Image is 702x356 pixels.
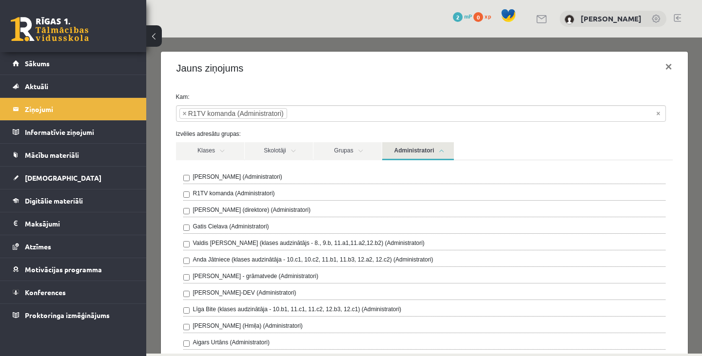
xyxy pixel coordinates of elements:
a: Konferences [13,281,134,303]
body: Rich Text Editor, wiswyg-editor-47363817556180-1756123658-508 [10,10,486,20]
label: Gatis Cielava (Administratori) [47,185,123,193]
label: [PERSON_NAME]-DEV (Administratori) [47,251,150,260]
a: [DEMOGRAPHIC_DATA] [13,167,134,189]
legend: Maksājumi [25,212,134,235]
span: × [37,71,40,81]
a: Maksājumi [13,212,134,235]
iframe: To enrich screen reader interactions, please activate Accessibility in Grammarly extension settings [146,37,702,354]
a: Skolotāji [98,105,167,123]
a: Administratori [236,105,308,123]
label: Līga Bite (klases audzinātāja - 10.b1, 11.c1, 11.c2, 12.b3, 12.c1) (Administratori) [47,267,255,276]
label: R1TV komanda (Administratori) [47,151,129,160]
a: 0 xp [473,12,496,20]
span: Konferences [25,288,66,297]
span: [DEMOGRAPHIC_DATA] [25,173,101,182]
label: Izvēlies adresātu grupas: [22,92,534,101]
label: Aigars Urtāns (Administratori) [47,300,123,309]
span: 0 [473,12,483,22]
a: [PERSON_NAME] [581,14,642,23]
span: Mācību materiāli [25,150,79,159]
span: Sākums [25,59,50,68]
legend: Ziņojumi [25,98,134,120]
span: Proktoringa izmēģinājums [25,311,110,319]
a: Digitālie materiāli [13,189,134,212]
a: 2 mP [453,12,472,20]
label: [PERSON_NAME] - grāmatvede (Administratori) [47,234,172,243]
img: Kristiāna Eglīte [565,15,574,24]
span: 2 [453,12,463,22]
span: mP [464,12,472,20]
a: Sākums [13,52,134,75]
a: Atzīmes [13,235,134,258]
span: Digitālie materiāli [25,196,83,205]
span: Aktuāli [25,82,48,91]
label: Valdis [PERSON_NAME] (klases audzinātājs - 8., 9.b, 11.a1,11.a2,12.b2) (Administratori) [47,201,278,210]
a: Informatīvie ziņojumi [13,121,134,143]
a: Proktoringa izmēģinājums [13,304,134,326]
li: R1TV komanda (Administratori) [33,71,141,81]
a: Ziņojumi [13,98,134,120]
span: Atzīmes [25,242,51,251]
a: Mācību materiāli [13,144,134,166]
label: [PERSON_NAME] (Hmiļa) (Administratori) [47,284,156,293]
label: [PERSON_NAME] (Administratori) [47,135,136,144]
a: Rīgas 1. Tālmācības vidusskola [11,17,89,41]
a: Grupas [167,105,235,123]
span: xp [485,12,491,20]
a: Aktuāli [13,75,134,97]
span: Noņemt visus vienumus [510,71,514,81]
label: [PERSON_NAME] (direktore) (Administratori) [47,168,164,177]
a: Klases [30,105,98,123]
label: Anda Jātniece (klases audzinātāja - 10.c1, 10.c2, 11.b1, 11.b3, 12.a2, 12.c2) (Administratori) [47,218,287,226]
legend: Informatīvie ziņojumi [25,121,134,143]
span: Motivācijas programma [25,265,102,274]
a: Motivācijas programma [13,258,134,281]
